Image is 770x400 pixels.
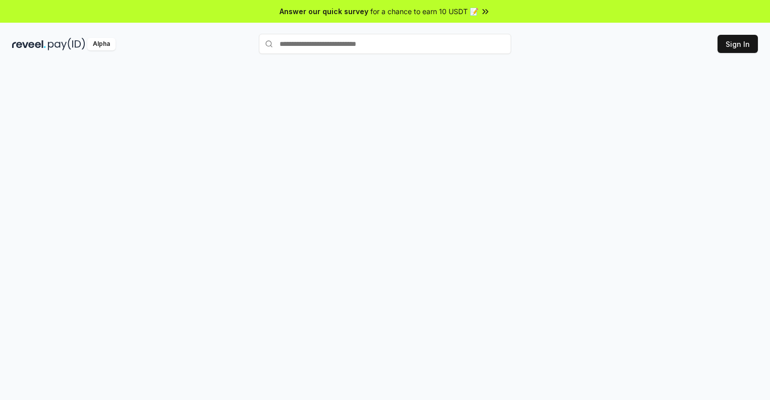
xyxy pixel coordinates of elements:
[370,6,478,17] span: for a chance to earn 10 USDT 📝
[280,6,368,17] span: Answer our quick survey
[718,35,758,53] button: Sign In
[87,38,116,50] div: Alpha
[12,38,46,50] img: reveel_dark
[48,38,85,50] img: pay_id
